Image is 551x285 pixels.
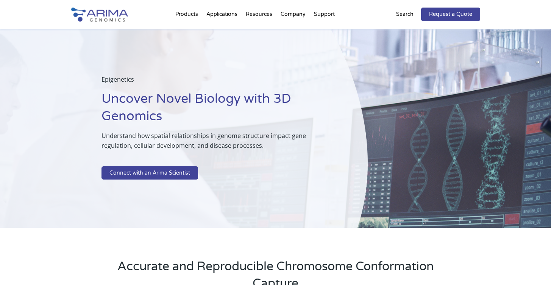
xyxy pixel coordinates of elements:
a: Connect with an Arima Scientist [101,166,198,180]
a: Request a Quote [421,8,480,21]
p: Epigenetics [101,74,330,90]
h1: Uncover Novel Biology with 3D Genomics [101,90,330,131]
p: Search [396,9,414,19]
img: Arima-Genomics-logo [71,8,128,22]
p: Understand how spatial relationships in genome structure impact gene regulation, cellular develop... [101,131,330,156]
